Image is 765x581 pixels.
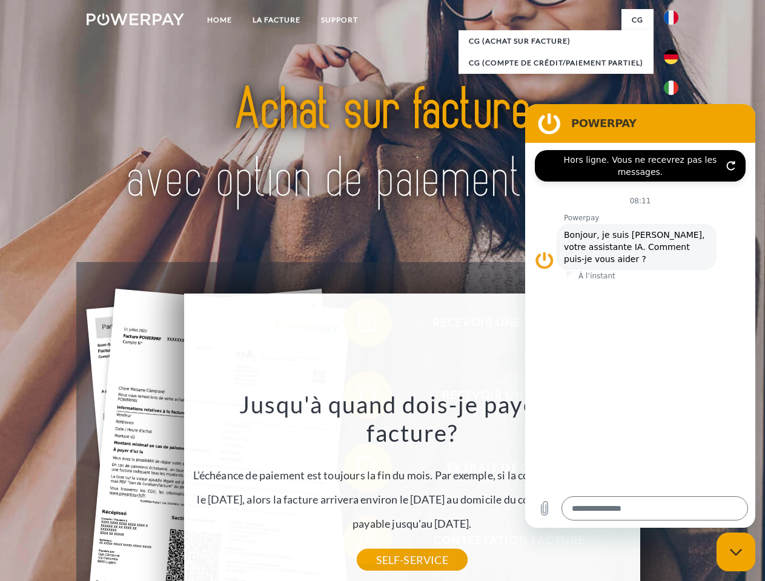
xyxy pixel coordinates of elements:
[525,104,755,528] iframe: Fenêtre de messagerie
[191,390,633,560] div: L'échéance de paiement est toujours la fin du mois. Par exemple, si la commande a été passée le [...
[191,390,633,448] h3: Jusqu'à quand dois-je payer ma facture?
[621,9,654,31] a: CG
[459,30,654,52] a: CG (achat sur facture)
[664,10,678,25] img: fr
[357,549,468,571] a: SELF-SERVICE
[664,80,678,95] img: it
[197,9,242,31] a: Home
[459,52,654,74] a: CG (Compte de crédit/paiement partiel)
[664,50,678,64] img: de
[116,58,649,232] img: title-powerpay_fr.svg
[311,9,368,31] a: Support
[87,13,184,25] img: logo-powerpay-white.svg
[717,533,755,571] iframe: Bouton de lancement de la fenêtre de messagerie, conversation en cours
[242,9,311,31] a: LA FACTURE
